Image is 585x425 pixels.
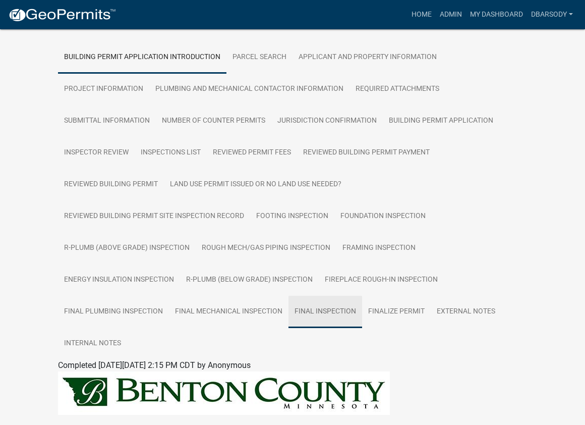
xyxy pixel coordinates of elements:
a: Land Use Permit Issued or No Land Use Needed? [164,169,347,201]
a: Inspections List [135,137,207,169]
a: Jurisdiction Confirmation [271,105,383,137]
a: Building Permit Application [383,105,499,137]
a: Required Attachments [349,73,445,105]
img: BENTON_HEADER_184150ff-1924-48f9-adeb-d4c31246c7fa.jpeg [58,371,390,415]
a: Admin [436,5,466,24]
a: Final Mechanical Inspection [169,296,288,328]
a: My Dashboard [466,5,527,24]
a: Parcel search [226,41,292,74]
a: Submittal Information [58,105,156,137]
a: External Notes [431,296,501,328]
a: Reviewed Building Permit [58,169,164,201]
a: R-Plumb (below grade) Inspection [180,264,319,296]
a: Fireplace Rough-in Inspection [319,264,444,296]
a: Internal Notes [58,328,127,360]
a: Rough Mech/Gas Piping Inspection [196,232,336,264]
a: Inspector Review [58,137,135,169]
a: Dbarsody [527,5,577,24]
a: Home [407,5,436,24]
a: Building Permit Application Introduction [58,41,226,74]
a: Framing Inspection [336,232,422,264]
a: Final Plumbing Inspection [58,296,169,328]
a: Final Inspection [288,296,362,328]
a: Project Information [58,73,149,105]
a: Reviewed Permit Fees [207,137,297,169]
a: Reviewed Building Permit Site Inspection Record [58,200,250,233]
a: R-Plumb (above grade) Inspection [58,232,196,264]
a: Energy Insulation Inspection [58,264,180,296]
a: Finalize Permit [362,296,431,328]
a: Reviewed Building Permit Payment [297,137,436,169]
a: Footing Inspection [250,200,334,233]
a: Plumbing and Mechanical Contactor Information [149,73,349,105]
a: Foundation Inspection [334,200,432,233]
a: Number of Counter Permits [156,105,271,137]
a: Applicant and Property Information [292,41,443,74]
span: Completed [DATE][DATE] 2:15 PM CDT by Anonymous [58,360,251,370]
